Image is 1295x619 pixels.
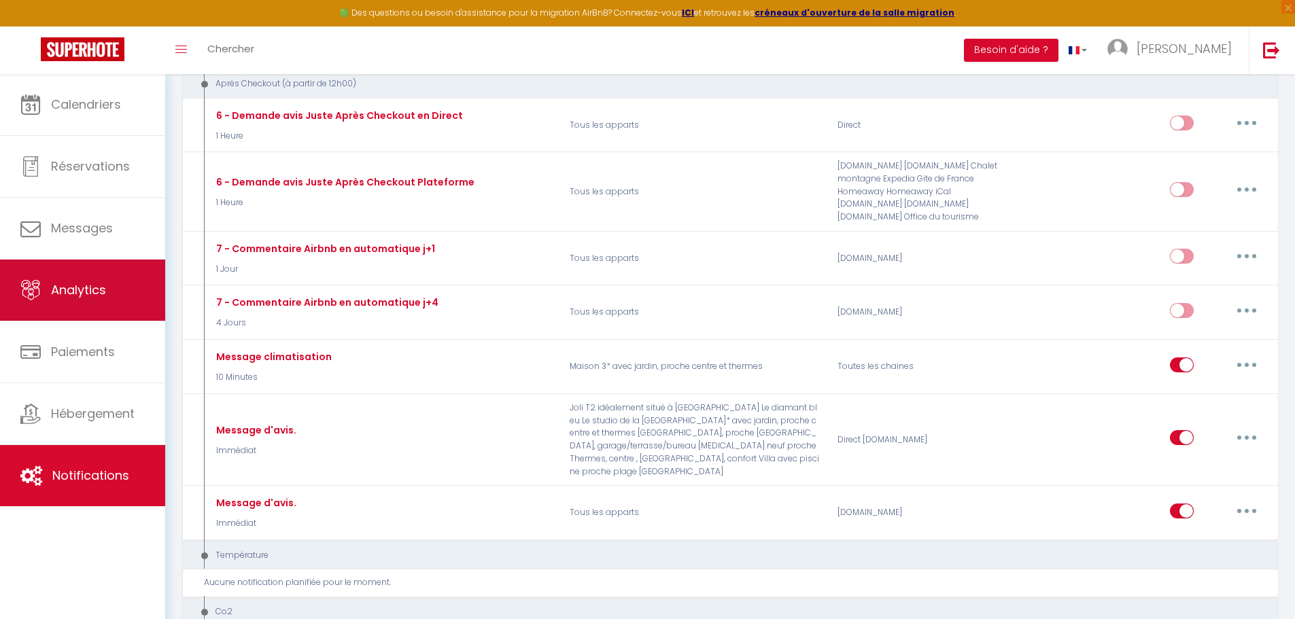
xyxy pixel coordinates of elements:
[829,105,1007,145] div: Direct
[561,238,829,278] p: Tous les apparts
[561,293,829,332] p: Tous les apparts
[204,576,1266,589] div: Aucune notification planifiée pour le moment.
[213,295,438,310] div: 7 - Commentaire Airbnb en automatique j+4
[829,402,1007,478] div: Direct [DOMAIN_NAME]
[51,405,135,422] span: Hébergement
[964,39,1058,62] button: Besoin d'aide ?
[213,371,332,384] p: 10 Minutes
[829,160,1007,224] div: [DOMAIN_NAME] [DOMAIN_NAME] Chalet montagne Expedia Gite de France Homeaway Homeaway iCal [DOMAIN...
[1237,558,1285,609] iframe: Chat
[213,196,474,209] p: 1 Heure
[213,495,296,510] div: Message d'avis.
[207,41,254,56] span: Chercher
[41,37,124,61] img: Super Booking
[829,293,1007,332] div: [DOMAIN_NAME]
[561,160,829,224] p: Tous les apparts
[1107,39,1128,59] img: ...
[197,26,264,74] a: Chercher
[213,241,435,256] div: 7 - Commentaire Airbnb en automatique j+1
[194,549,1245,562] div: Température
[51,219,113,236] span: Messages
[51,343,115,360] span: Paiements
[213,444,296,457] p: Immédiat
[51,281,106,298] span: Analytics
[755,7,954,18] a: créneaux d'ouverture de la salle migration
[11,5,52,46] button: Ouvrir le widget de chat LiveChat
[1097,26,1249,74] a: ... [PERSON_NAME]
[829,347,1007,387] div: Toutes les chaines
[829,238,1007,278] div: [DOMAIN_NAME]
[51,96,121,113] span: Calendriers
[213,130,463,143] p: 1 Heure
[682,7,694,18] a: ICI
[213,317,438,330] p: 4 Jours
[561,105,829,145] p: Tous les apparts
[561,347,829,387] p: Maison 3* avec jardin, proche centre et thermes
[52,467,129,484] span: Notifications
[194,77,1245,90] div: Après Checkout (à partir de 12h00)
[213,517,296,530] p: Immédiat
[829,493,1007,533] div: [DOMAIN_NAME]
[561,493,829,533] p: Tous les apparts
[51,158,130,175] span: Réservations
[213,349,332,364] div: Message climatisation
[213,175,474,190] div: 6 - Demande avis Juste Après Checkout Plateforme
[1263,41,1280,58] img: logout
[213,108,463,123] div: 6 - Demande avis Juste Après Checkout en Direct
[213,263,435,276] p: 1 Jour
[194,605,1245,618] div: Co2
[213,423,296,438] div: Message d'avis.
[1137,40,1232,57] span: [PERSON_NAME]
[561,402,829,478] p: Joli T2 idéalement situé à [GEOGRAPHIC_DATA] Le diamant bleu Le studio de la [GEOGRAPHIC_DATA]* a...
